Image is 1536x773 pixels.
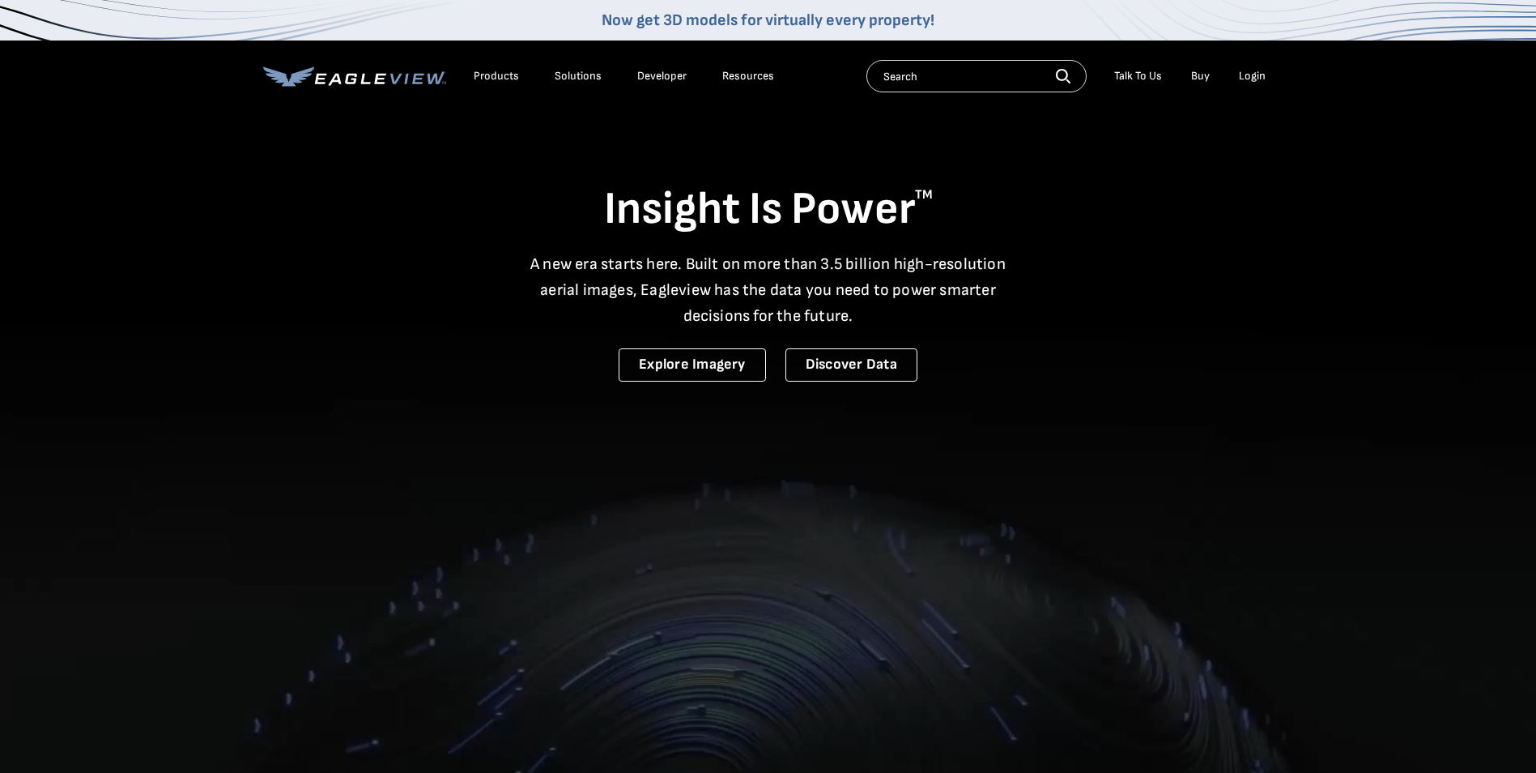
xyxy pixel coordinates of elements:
[866,60,1087,92] input: Search
[722,69,774,83] div: Resources
[915,187,933,203] sup: TM
[785,348,917,382] a: Discover Data
[1114,69,1162,83] div: Talk To Us
[637,69,687,83] a: Developer
[1191,69,1210,83] a: Buy
[263,182,1274,238] h1: Insight Is Power
[1239,69,1266,83] div: Login
[474,69,519,83] div: Products
[619,348,766,382] a: Explore Imagery
[555,69,602,83] div: Solutions
[602,11,934,30] a: Now get 3D models for virtually every property!
[521,251,1016,329] p: A new era starts here. Built on more than 3.5 billion high-resolution aerial images, Eagleview ha...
